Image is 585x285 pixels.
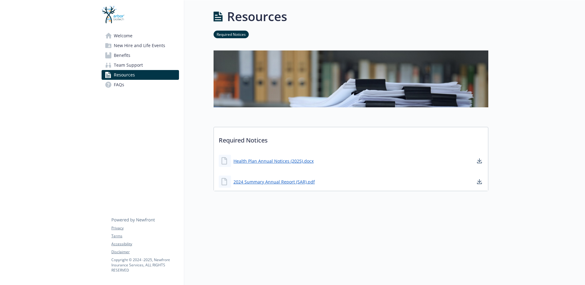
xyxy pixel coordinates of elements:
[111,241,179,247] a: Accessibility
[214,50,488,107] img: resources page banner
[102,70,179,80] a: Resources
[114,41,165,50] span: New Hire and Life Events
[111,225,179,231] a: Privacy
[102,31,179,41] a: Welcome
[233,158,314,164] a: Health Plan Annual Notices (2025).docx
[476,157,483,165] a: download document
[102,41,179,50] a: New Hire and Life Events
[102,80,179,90] a: FAQs
[114,50,130,60] span: Benefits
[102,60,179,70] a: Team Support
[114,80,124,90] span: FAQs
[214,127,488,150] p: Required Notices
[114,70,135,80] span: Resources
[111,233,179,239] a: Terms
[102,50,179,60] a: Benefits
[233,179,315,185] a: 2024 Summary Annual Report (SAR).pdf
[114,60,143,70] span: Team Support
[114,31,132,41] span: Welcome
[111,249,179,255] a: Disclaimer
[476,178,483,185] a: download document
[227,7,287,26] h1: Resources
[111,257,179,273] p: Copyright © 2024 - 2025 , Newfront Insurance Services, ALL RIGHTS RESERVED
[214,31,249,37] a: Required Notices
